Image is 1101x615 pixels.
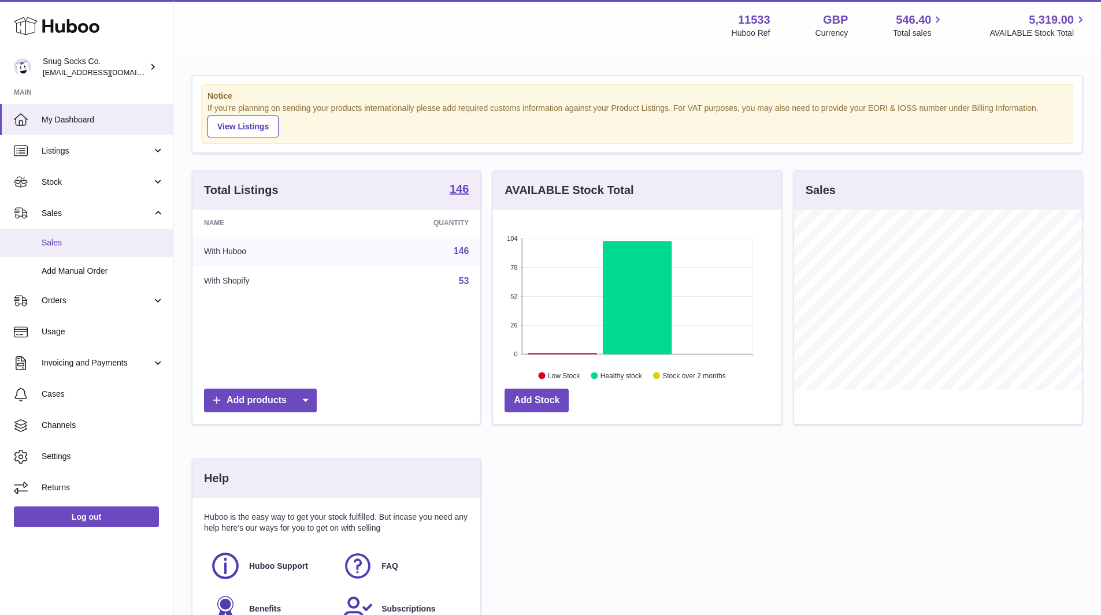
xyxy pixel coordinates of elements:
[42,357,152,368] span: Invoicing and Payments
[192,266,348,296] td: With Shopify
[42,295,152,306] span: Orders
[381,603,435,614] span: Subscriptions
[249,561,308,572] span: Huboo Support
[505,182,633,198] h3: AVAILABLE Stock Total
[42,177,152,188] span: Stock
[43,56,147,78] div: Snug Socks Co.
[192,210,348,236] th: Name
[511,264,518,271] text: 78
[192,236,348,266] td: With Huboo
[514,351,518,357] text: 0
[459,276,469,286] a: 53
[823,12,848,28] strong: GBP
[204,512,469,534] p: Huboo is the easy way to get your stock fulfilled. But incase you need any help here's our ways f...
[42,237,164,248] span: Sales
[42,451,164,462] span: Settings
[893,28,944,39] span: Total sales
[815,28,848,39] div: Currency
[1029,12,1074,28] span: 5,319.00
[663,371,726,379] text: Stock over 2 months
[204,182,279,198] h3: Total Listings
[505,389,569,412] a: Add Stock
[806,182,836,198] h3: Sales
[450,183,469,197] a: 146
[204,389,317,412] a: Add products
[42,326,164,337] span: Usage
[511,293,518,300] text: 52
[989,28,1087,39] span: AVAILABLE Stock Total
[548,371,580,379] text: Low Stock
[14,506,159,527] a: Log out
[600,371,643,379] text: Healthy stock
[732,28,770,39] div: Huboo Ref
[348,210,481,236] th: Quantity
[738,12,770,28] strong: 11533
[43,68,170,77] span: [EMAIL_ADDRESS][DOMAIN_NAME]
[42,482,164,493] span: Returns
[893,12,944,39] a: 546.40 Total sales
[381,561,398,572] span: FAQ
[450,183,469,195] strong: 146
[989,12,1087,39] a: 5,319.00 AVAILABLE Stock Total
[42,266,164,277] span: Add Manual Order
[342,550,463,582] a: FAQ
[210,550,331,582] a: Huboo Support
[42,146,152,156] span: Listings
[507,235,517,242] text: 104
[14,58,31,76] img: info@snugsocks.co.uk
[204,471,229,486] h3: Help
[42,208,152,219] span: Sales
[42,420,164,431] span: Channels
[42,114,164,125] span: My Dashboard
[42,389,164,400] span: Cases
[207,91,1067,102] strong: Notice
[896,12,931,28] span: 546.40
[207,115,279,137] a: View Listings
[249,603,281,614] span: Benefits
[454,246,469,256] a: 146
[207,103,1067,137] div: If you're planning on sending your products internationally please add required customs informati...
[511,322,518,329] text: 26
